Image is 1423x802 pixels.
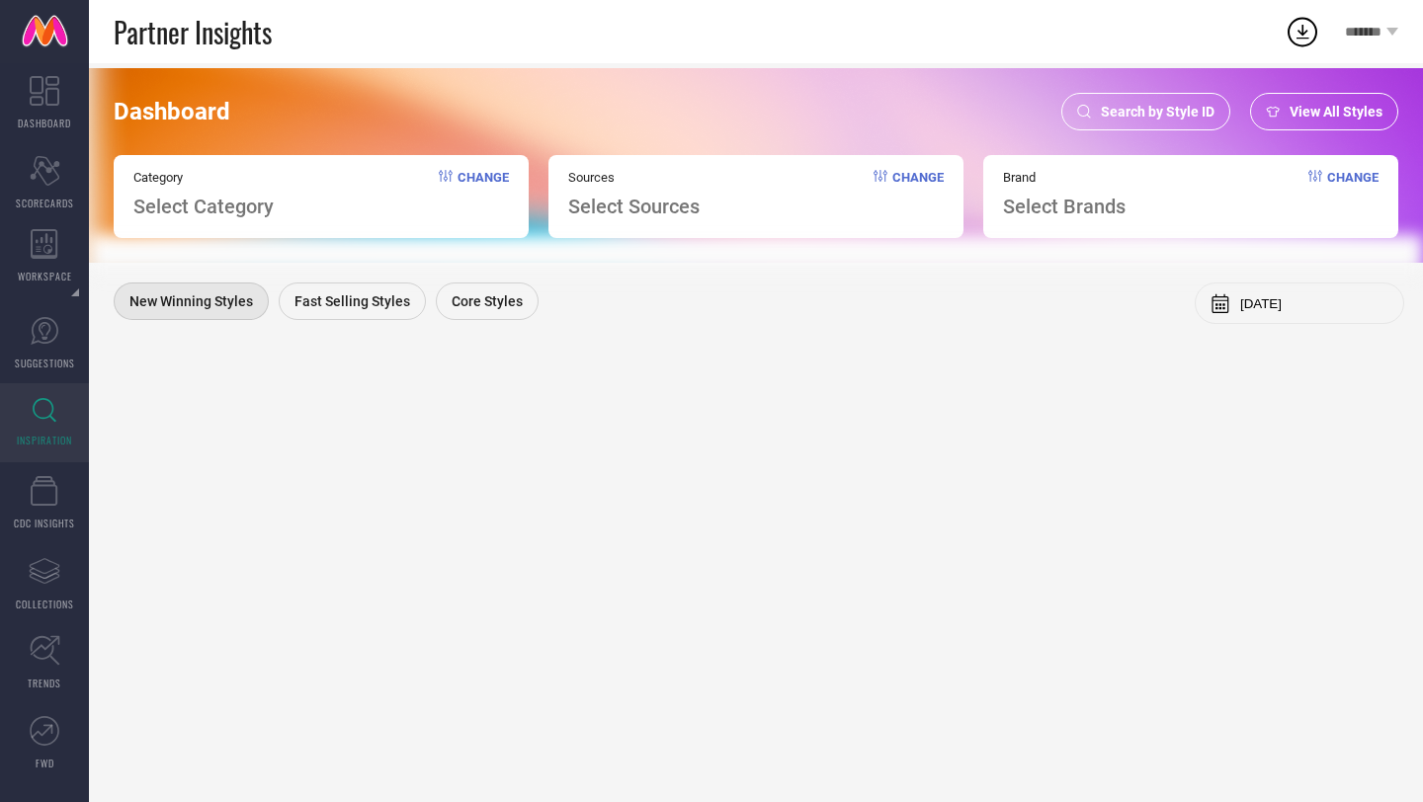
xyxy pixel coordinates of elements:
span: Partner Insights [114,12,272,52]
span: CDC INSIGHTS [14,516,75,530]
span: Select Brands [1003,195,1126,218]
span: Search by Style ID [1101,104,1214,120]
span: SUGGESTIONS [15,356,75,370]
span: TRENDS [28,676,61,690]
span: Category [133,170,274,185]
span: DASHBOARD [18,116,71,130]
span: Core Styles [452,293,523,309]
span: Change [458,170,509,218]
span: Select Sources [568,195,700,218]
span: WORKSPACE [18,269,72,283]
span: Dashboard [114,98,230,125]
span: Select Category [133,195,274,218]
span: FWD [36,756,54,770]
span: COLLECTIONS [16,597,74,611]
span: Change [892,170,944,218]
span: New Winning Styles [129,293,253,309]
div: Open download list [1285,14,1320,49]
span: Sources [568,170,700,185]
span: View All Styles [1290,104,1382,120]
span: INSPIRATION [17,433,72,447]
span: Change [1327,170,1379,218]
span: Brand [1003,170,1126,185]
input: Select month [1240,296,1388,311]
span: Fast Selling Styles [294,293,410,309]
span: SCORECARDS [16,196,74,210]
